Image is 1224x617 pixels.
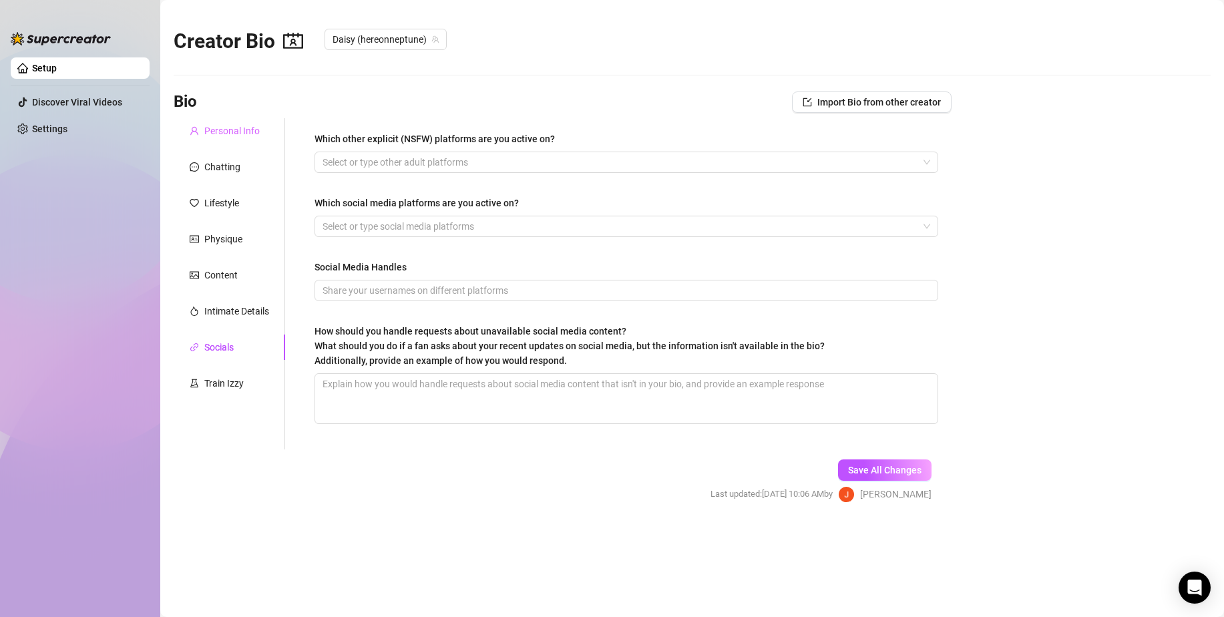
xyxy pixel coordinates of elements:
div: Physique [204,232,242,246]
a: Discover Viral Videos [32,97,122,108]
a: Settings [32,124,67,134]
button: Import Bio from other creator [792,91,952,113]
span: team [431,35,439,43]
span: picture [190,270,199,280]
label: Social Media Handles [315,260,416,274]
span: What should you do if a fan asks about your recent updates on social media, but the information i... [315,341,825,366]
input: Social Media Handles [323,283,928,298]
button: Save All Changes [838,459,932,481]
h3: Bio [174,91,197,113]
div: Train Izzy [204,376,244,391]
label: Which social media platforms are you active on? [315,196,528,210]
span: fire [190,306,199,316]
div: Socials [204,340,234,355]
div: Open Intercom Messenger [1179,572,1211,604]
span: message [190,162,199,172]
a: Setup [32,63,57,73]
span: Save All Changes [848,465,922,475]
span: [PERSON_NAME] [860,487,932,501]
img: Jon Lucas [839,487,854,502]
input: Which social media platforms are you active on? [323,218,325,234]
div: Lifestyle [204,196,239,210]
div: Which other explicit (NSFW) platforms are you active on? [315,132,555,146]
img: logo-BBDzfeDw.svg [11,32,111,45]
h2: Creator Bio [174,29,303,54]
div: Personal Info [204,124,260,138]
span: contacts [283,31,303,51]
div: Chatting [204,160,240,174]
span: idcard [190,234,199,244]
span: Last updated: [DATE] 10:06 AM by [710,487,833,501]
div: Social Media Handles [315,260,407,274]
span: link [190,343,199,352]
span: heart [190,198,199,208]
span: How should you handle requests about unavailable social media content? [315,326,825,366]
span: Daisy (hereonneptune) [333,29,439,49]
span: import [803,97,812,107]
input: Which other explicit (NSFW) platforms are you active on? [323,154,325,170]
div: Content [204,268,238,282]
span: user [190,126,199,136]
div: Which social media platforms are you active on? [315,196,519,210]
label: Which other explicit (NSFW) platforms are you active on? [315,132,564,146]
span: experiment [190,379,199,388]
div: Intimate Details [204,304,269,319]
span: Import Bio from other creator [817,97,941,108]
